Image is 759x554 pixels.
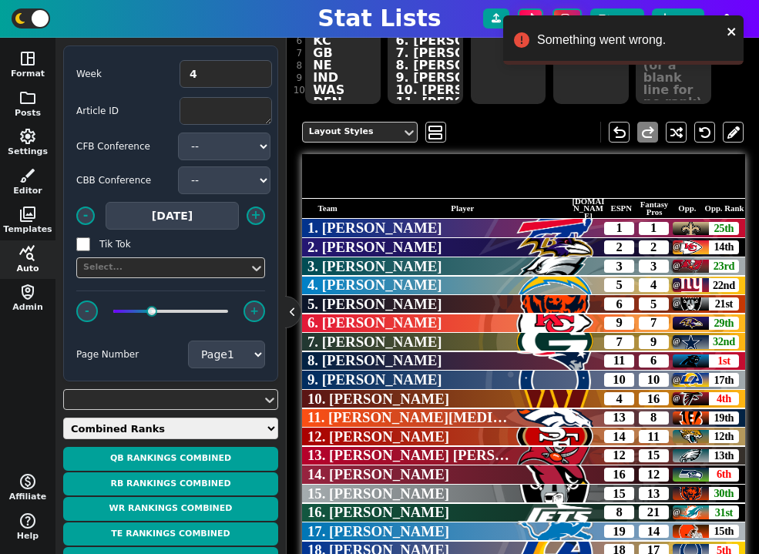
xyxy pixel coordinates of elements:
span: 14th [709,240,739,253]
span: 15 [639,449,669,462]
span: 30th [709,487,739,500]
span: @ [673,261,680,270]
span: photo_library [18,205,37,223]
div: 8 [294,59,305,72]
span: 6th [709,468,739,481]
label: Article ID [76,104,169,118]
span: 21 [639,505,669,519]
span: 7 [639,317,669,330]
button: - [76,206,95,225]
span: @ [673,337,680,345]
span: @ [673,280,680,289]
div: 11 [294,96,305,109]
label: Tik Tok [99,237,192,251]
span: 2 [604,240,634,253]
button: redo [637,122,658,143]
button: TE Rankings Combined [63,522,278,546]
span: 1st [709,354,739,368]
span: 25th [709,222,739,235]
div: Select... [83,261,243,274]
span: 1 [639,222,669,235]
span: folder [18,89,37,107]
label: CFB Conference [76,139,169,153]
span: monetization_on [18,472,37,491]
span: 12th [709,430,739,443]
span: ESPN [605,205,638,213]
button: QB Rankings Combined [63,447,278,471]
span: 15. [PERSON_NAME] [307,486,449,502]
span: 11. [PERSON_NAME][MEDICAL_DATA] [307,410,513,426]
button: - [76,301,98,322]
span: 12 [604,449,634,462]
span: 14 [604,430,634,443]
span: 11 [639,430,669,443]
span: 19 [604,525,634,538]
span: 13 [604,411,634,425]
span: 22nd [709,278,739,291]
span: 2 [639,240,669,253]
span: 17th [709,373,739,386]
span: 12. [PERSON_NAME] [307,429,449,445]
div: 7 [294,47,305,59]
span: Player [354,205,572,213]
span: 16 [639,392,669,405]
span: 6 [639,354,669,368]
span: 8. [PERSON_NAME] [307,353,442,369]
span: 10. [PERSON_NAME] [307,391,449,408]
span: 29th [709,317,739,330]
span: 32nd [709,335,739,348]
span: 5. [PERSON_NAME] [307,297,442,313]
span: 16 [604,468,634,481]
span: 14 [639,525,669,538]
span: 13. [PERSON_NAME] [PERSON_NAME] [307,448,513,464]
button: + [243,301,265,322]
span: @ [673,242,680,250]
span: 3 [604,260,634,273]
span: Opp. Rank [704,205,744,213]
span: 4 [639,278,669,291]
span: @ [673,394,680,402]
span: 17. [PERSON_NAME] [307,524,449,540]
span: Fantasy Pros [638,201,671,216]
span: query_stats [18,244,37,263]
span: 15th [709,525,739,538]
button: close [727,22,737,40]
span: 19th [709,411,739,425]
span: 9. [PERSON_NAME] [307,372,442,388]
label: CBB Conference [76,173,169,187]
span: 4th [709,392,739,405]
span: shield_person [18,283,37,301]
label: Week [76,67,169,81]
span: 8 [639,411,669,425]
span: 2. [PERSON_NAME] [307,240,442,256]
span: 4 [604,392,634,405]
span: 5 [604,278,634,291]
span: 21st [709,297,739,311]
button: WR Rankings Combined [63,497,278,521]
span: 4. [PERSON_NAME] [307,277,442,294]
span: 7. [PERSON_NAME] [307,334,442,351]
span: 31st [709,505,739,519]
span: Team [302,205,354,213]
span: space_dashboard [18,49,37,68]
button: undo [609,122,630,143]
span: 23rd [709,260,739,273]
span: 3 [639,260,669,273]
div: Something went wrong. [537,31,722,49]
label: Page Number [76,348,188,361]
span: 8 [604,505,634,519]
div: Layout Styles [309,126,395,139]
span: Opp. [670,205,704,213]
span: redo [639,123,657,142]
span: @ [673,375,680,384]
span: [DOMAIN_NAME] [572,198,605,220]
span: @ [673,508,680,516]
span: 15 [604,487,634,500]
span: 13 [639,487,669,500]
span: @ [673,299,680,307]
span: 1. [PERSON_NAME] [307,220,442,237]
span: 1 [604,222,634,235]
span: settings [18,127,37,146]
div: 6 [294,35,305,47]
span: 7 [604,335,634,348]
